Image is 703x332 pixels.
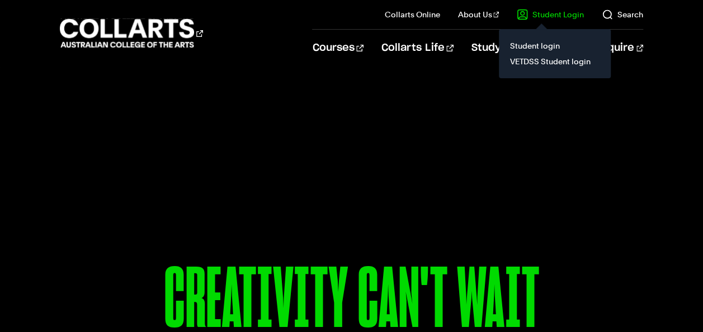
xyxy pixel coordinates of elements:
[60,17,203,49] div: Go to homepage
[381,30,454,67] a: Collarts Life
[595,30,643,67] a: Enquire
[385,9,440,20] a: Collarts Online
[602,9,643,20] a: Search
[508,54,602,69] a: VETDSS Student login
[471,30,577,67] a: Study Information
[517,9,584,20] a: Student Login
[312,30,363,67] a: Courses
[508,38,602,54] a: Student login
[458,9,499,20] a: About Us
